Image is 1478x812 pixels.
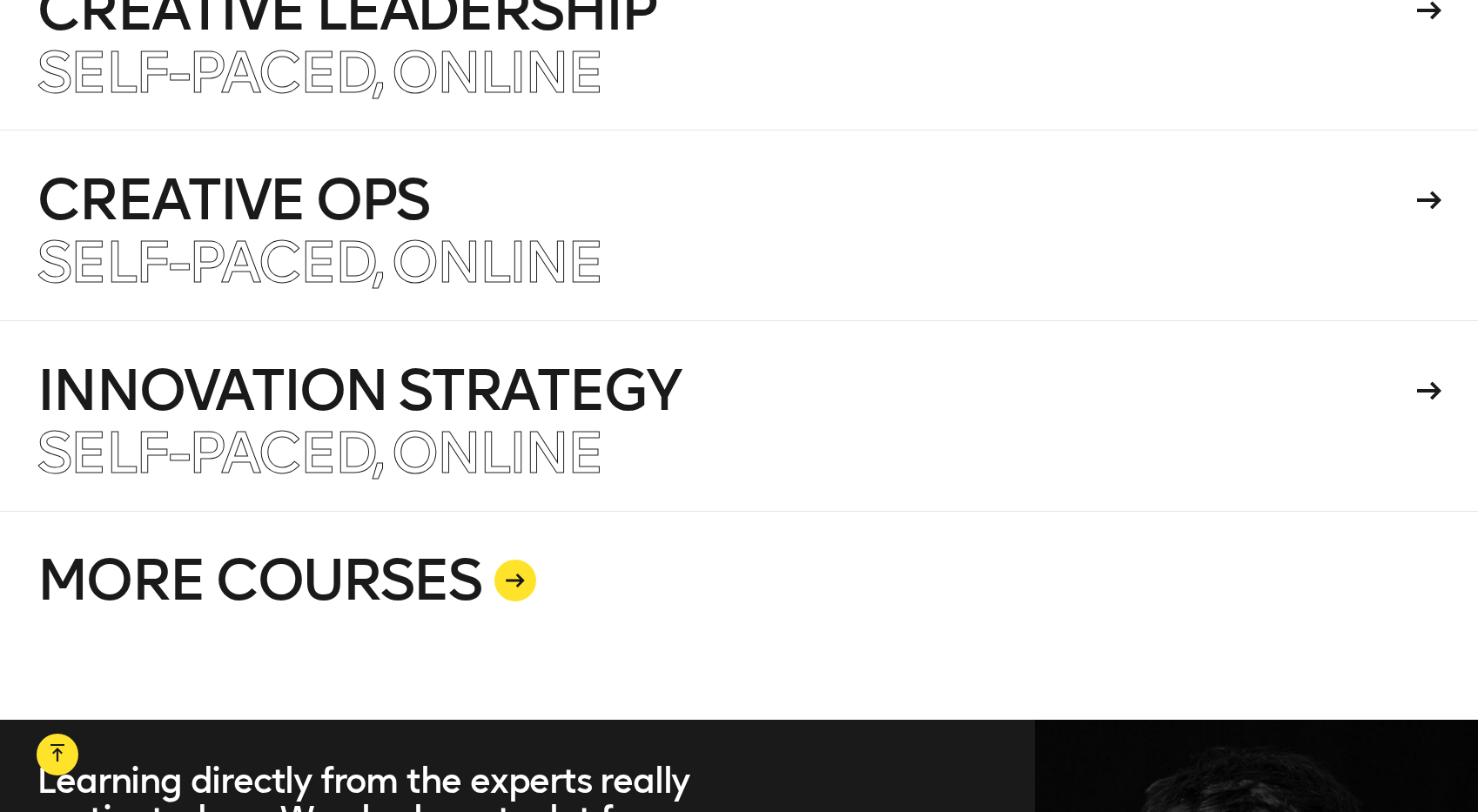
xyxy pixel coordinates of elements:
h4: Innovation Strategy [37,363,1410,419]
a: MORE COURSES [37,511,1441,720]
span: Self-paced, Online [37,228,601,297]
span: Self-paced, Online [37,419,601,487]
h4: Creative Ops [37,172,1410,228]
span: Self-paced, Online [37,38,601,107]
